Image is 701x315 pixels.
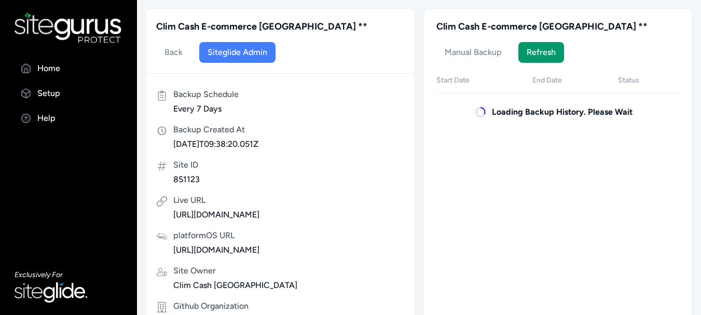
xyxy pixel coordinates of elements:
[199,42,276,63] a: Siteglide Admin
[173,138,258,150] span: [DATE]T09:38:20.051Z
[173,173,200,186] span: 851123
[436,19,648,34] h3: Clim Cash E-commerce [GEOGRAPHIC_DATA] **
[15,270,122,280] p: Exclusively For
[156,42,191,63] a: Back
[37,62,60,75] p: Home
[518,42,564,63] button: Refresh
[173,103,239,115] span: Every 7 Days
[475,107,633,117] span: Loading Backup History. Please Wait
[156,19,367,34] h3: Clim Cash E-commerce [GEOGRAPHIC_DATA] **
[173,229,259,242] span: platformOS URL
[532,75,618,86] p: End Date
[173,265,297,277] span: Site Owner
[15,112,122,125] a: Help
[37,87,60,100] p: Setup
[173,124,258,136] span: Backup Created At
[173,209,259,221] span: [URL][DOMAIN_NAME]
[15,87,122,100] a: Setup
[173,279,297,292] span: Clim Cash [GEOGRAPHIC_DATA]
[436,75,532,86] p: Start Date
[618,75,680,86] p: Status
[15,62,122,75] a: Home
[436,42,510,63] button: Manual Backup
[173,300,350,312] span: Github Organization
[173,159,200,171] span: Site ID
[173,194,259,207] span: Live URL
[173,88,239,101] span: Backup Schedule
[37,112,56,125] p: Help
[173,244,259,256] span: [URL][DOMAIN_NAME]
